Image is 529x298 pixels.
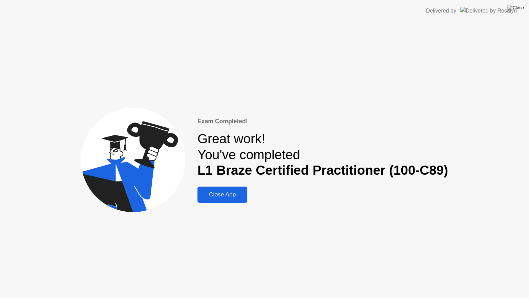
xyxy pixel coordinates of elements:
img: Delivered by Rosalyn [460,7,517,15]
div: Close App [199,191,245,198]
button: Close App [197,187,247,203]
div: Exam Completed! [197,117,448,126]
div: Great work! You've completed [197,131,448,178]
img: Close [507,5,524,10]
b: L1 Braze Certified Practitioner (100-C89) [197,163,448,177]
div: Delivered by [426,7,456,15]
